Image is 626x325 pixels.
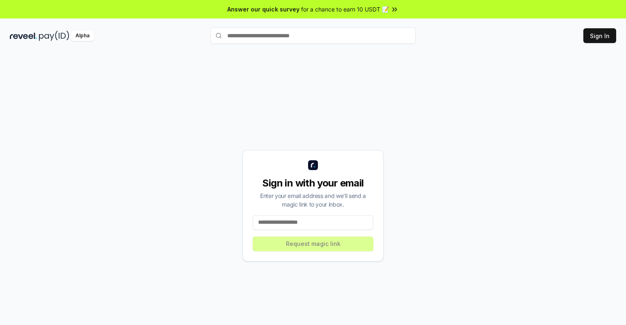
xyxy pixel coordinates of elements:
[308,160,318,170] img: logo_small
[39,31,69,41] img: pay_id
[583,28,616,43] button: Sign In
[253,191,373,209] div: Enter your email address and we’ll send a magic link to your inbox.
[253,177,373,190] div: Sign in with your email
[71,31,94,41] div: Alpha
[301,5,389,14] span: for a chance to earn 10 USDT 📝
[10,31,37,41] img: reveel_dark
[227,5,299,14] span: Answer our quick survey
